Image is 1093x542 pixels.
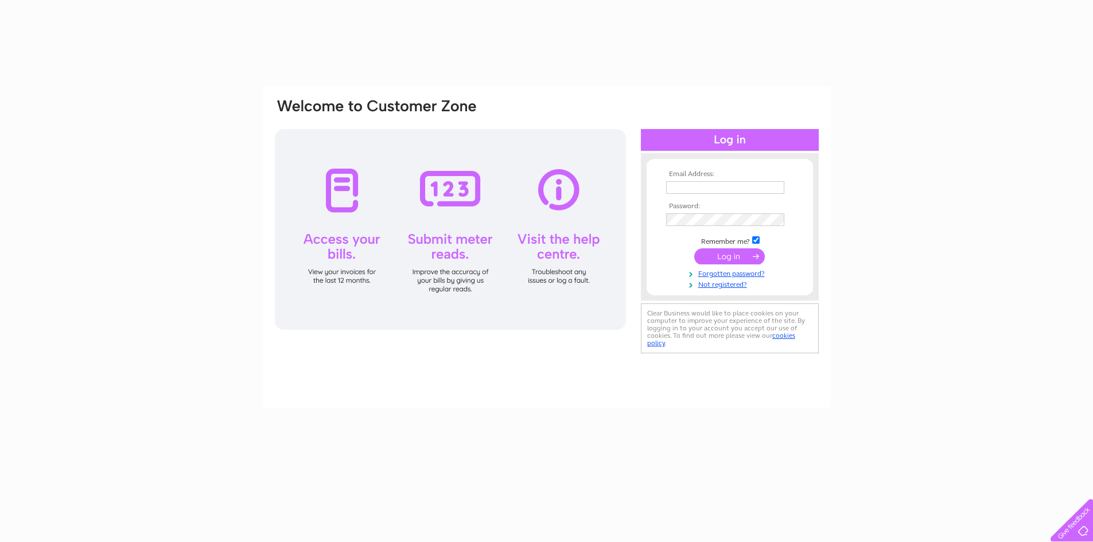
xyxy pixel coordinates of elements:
[663,170,796,178] th: Email Address:
[663,202,796,210] th: Password:
[666,267,796,278] a: Forgotten password?
[663,235,796,246] td: Remember me?
[647,332,795,347] a: cookies policy
[666,278,796,289] a: Not registered?
[641,303,819,353] div: Clear Business would like to place cookies on your computer to improve your experience of the sit...
[694,248,765,264] input: Submit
